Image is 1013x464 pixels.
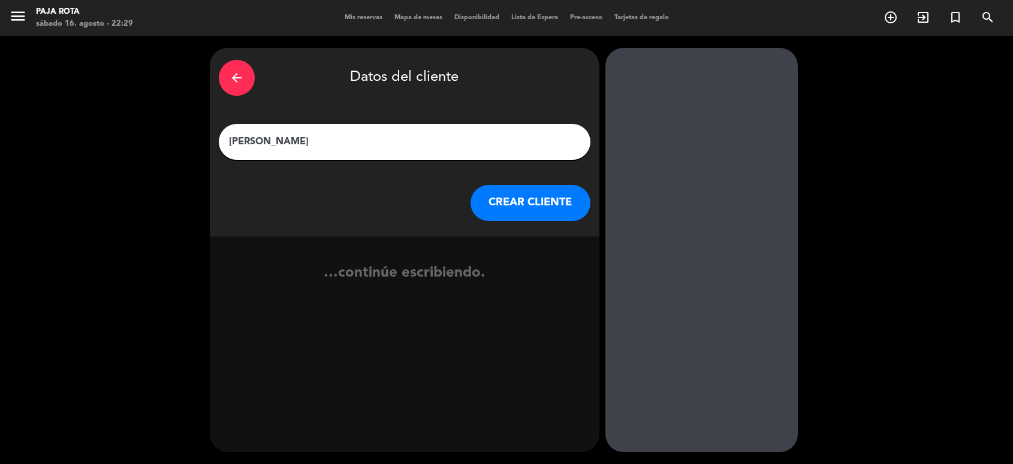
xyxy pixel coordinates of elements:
[608,14,675,21] span: Tarjetas de regalo
[9,7,27,25] i: menu
[210,262,599,307] div: …continúe escribiendo.
[948,10,963,25] i: turned_in_not
[219,57,590,99] div: Datos del cliente
[916,10,930,25] i: exit_to_app
[884,10,898,25] i: add_circle_outline
[339,14,388,21] span: Mis reservas
[448,14,505,21] span: Disponibilidad
[36,18,133,30] div: sábado 16. agosto - 22:29
[505,14,564,21] span: Lista de Espera
[564,14,608,21] span: Pre-acceso
[981,10,995,25] i: search
[230,71,244,85] i: arrow_back
[36,6,133,18] div: PAJA ROTA
[9,7,27,29] button: menu
[228,134,581,150] input: Escriba nombre, correo electrónico o número de teléfono...
[388,14,448,21] span: Mapa de mesas
[471,185,590,221] button: CREAR CLIENTE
